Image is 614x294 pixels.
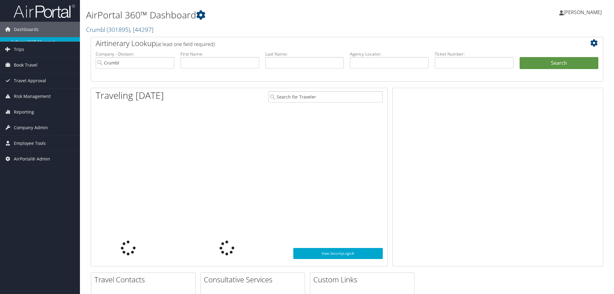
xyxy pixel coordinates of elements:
[520,57,598,69] button: Search
[14,104,34,120] span: Reporting
[94,274,195,285] h2: Travel Contacts
[14,151,50,167] span: AirPortal® Admin
[180,51,259,57] label: First Name:
[204,274,305,285] h2: Consultative Services
[96,89,164,102] h1: Traveling [DATE]
[107,25,130,34] span: ( 301895 )
[268,91,383,103] input: Search for Traveler
[130,25,153,34] span: , [ 44297 ]
[96,51,174,57] label: Company - Division:
[265,51,344,57] label: Last Name:
[14,42,24,57] span: Trips
[14,73,46,88] span: Travel Approval
[156,41,215,48] span: (at least one field required)
[435,51,513,57] label: Ticket Number:
[14,57,38,73] span: Book Travel
[96,38,556,48] h2: Airtinerary Lookup
[14,22,39,37] span: Dashboards
[86,9,434,21] h1: AirPortal 360™ Dashboard
[559,3,608,21] a: [PERSON_NAME]
[86,25,153,34] a: Crumbl
[313,274,414,285] h2: Custom Links
[14,136,46,151] span: Employee Tools
[293,248,383,259] a: View SecurityLogic®
[14,89,51,104] span: Risk Management
[350,51,429,57] label: Agency Locator:
[14,120,48,135] span: Company Admin
[14,4,75,18] img: airportal-logo.png
[564,9,602,16] span: [PERSON_NAME]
